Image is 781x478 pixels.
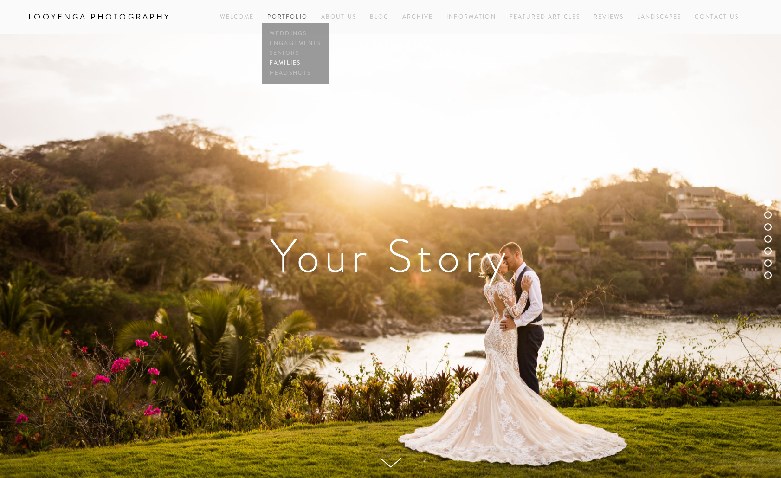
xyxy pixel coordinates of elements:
a: Welcome [220,11,254,23]
a: Landscapes [637,11,682,23]
a: Portfolio [267,13,307,21]
a: Archive [402,11,433,23]
a: About Us [321,11,356,23]
a: Reviews [594,11,624,23]
a: Engagements [267,39,323,48]
a: Information [446,13,496,21]
a: Seniors [267,49,323,58]
a: Contact Us [695,11,739,23]
a: Weddings [267,29,323,39]
h1: Your Story [28,233,753,279]
a: Families [267,58,323,68]
a: Featured Articles [510,11,581,23]
a: Looyenga Photography [21,9,178,25]
a: Blog [370,11,389,23]
a: Headshots [267,68,323,78]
